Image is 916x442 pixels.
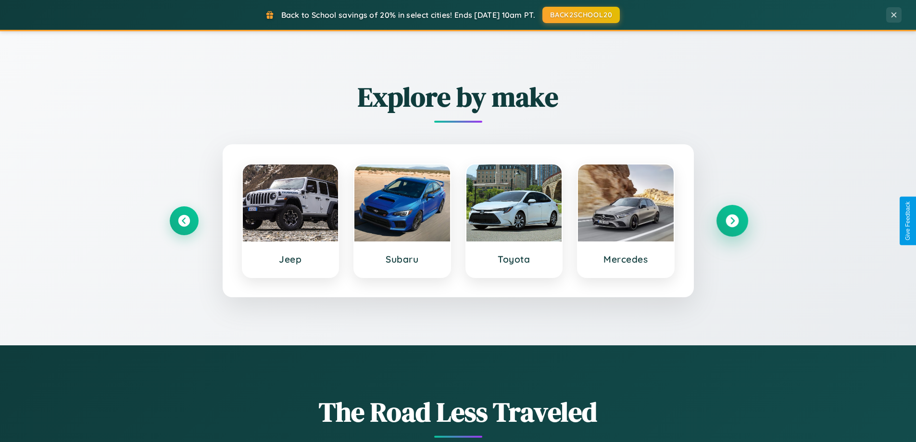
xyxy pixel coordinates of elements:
[476,253,552,265] h3: Toyota
[542,7,620,23] button: BACK2SCHOOL20
[252,253,329,265] h3: Jeep
[588,253,664,265] h3: Mercedes
[904,202,911,240] div: Give Feedback
[364,253,440,265] h3: Subaru
[170,393,747,430] h1: The Road Less Traveled
[281,10,535,20] span: Back to School savings of 20% in select cities! Ends [DATE] 10am PT.
[170,78,747,115] h2: Explore by make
